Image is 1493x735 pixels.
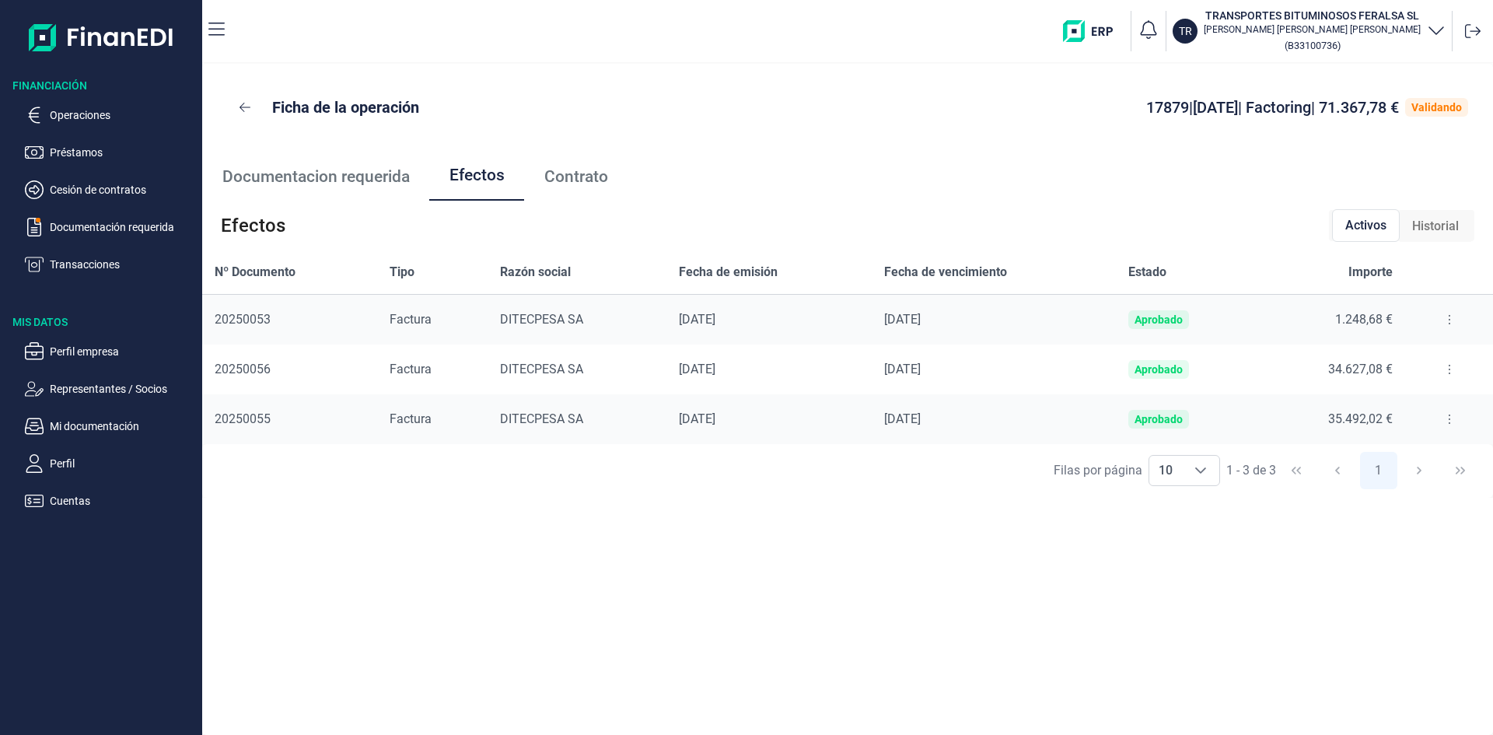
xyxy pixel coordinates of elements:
small: Copiar cif [1285,40,1341,51]
a: Documentacion requerida [202,151,429,202]
div: 34.627,08 € [1270,362,1393,377]
span: Estado [1128,263,1166,282]
div: [DATE] [884,312,1103,327]
span: Documentacion requerida [222,169,410,185]
button: First Page [1278,452,1315,489]
span: Historial [1412,217,1459,236]
span: Fecha de vencimiento [884,263,1007,282]
button: Last Page [1442,452,1479,489]
button: Next Page [1400,452,1438,489]
div: 35.492,02 € [1270,411,1393,427]
span: Factura [390,411,432,426]
div: [DATE] [884,411,1103,427]
p: Operaciones [50,106,196,124]
span: 20250056 [215,362,271,376]
button: Previous Page [1319,452,1356,489]
div: Choose [1182,456,1219,485]
p: Mi documentación [50,417,196,436]
p: TR [1179,23,1192,39]
button: Perfil empresa [25,342,196,361]
button: Perfil [25,454,196,473]
img: Logo de aplicación [29,12,174,62]
button: Documentación requerida [25,218,196,236]
span: 10 [1149,456,1182,485]
span: Importe [1348,263,1393,282]
p: [PERSON_NAME] [PERSON_NAME] [PERSON_NAME] [1204,23,1421,36]
div: [DATE] [679,362,858,377]
button: Mi documentación [25,417,196,436]
div: Filas por página [1054,461,1142,480]
a: Contrato [524,151,628,202]
div: [DATE] [679,411,858,427]
div: Validando [1411,101,1462,114]
div: 1.248,68 € [1270,312,1393,327]
p: Transacciones [50,255,196,274]
button: Operaciones [25,106,196,124]
p: Documentación requerida [50,218,196,236]
span: Contrato [544,169,608,185]
div: Aprobado [1135,413,1183,425]
button: TRTRANSPORTES BITUMINOSOS FERALSA SL[PERSON_NAME] [PERSON_NAME] [PERSON_NAME](B33100736) [1173,8,1446,54]
div: Activos [1332,209,1400,242]
span: Activos [1345,216,1386,235]
span: Factura [390,312,432,327]
span: Fecha de emisión [679,263,778,282]
h3: TRANSPORTES BITUMINOSOS FERALSA SL [1204,8,1421,23]
p: Representantes / Socios [50,380,196,398]
div: DITECPESA SA [500,362,654,377]
p: Cuentas [50,492,196,510]
div: Aprobado [1135,363,1183,376]
div: Historial [1400,211,1471,242]
p: Perfil [50,454,196,473]
span: 1 - 3 de 3 [1226,464,1276,477]
button: Page 1 [1360,452,1397,489]
p: Perfil empresa [50,342,196,361]
span: Tipo [390,263,414,282]
div: DITECPESA SA [500,411,654,427]
img: erp [1063,20,1124,42]
span: Nº Documento [215,263,295,282]
p: Ficha de la operación [272,96,419,118]
span: Efectos [449,167,505,184]
button: Préstamos [25,143,196,162]
button: Cuentas [25,492,196,510]
span: Razón social [500,263,571,282]
div: DITECPESA SA [500,312,654,327]
button: Transacciones [25,255,196,274]
div: [DATE] [679,312,858,327]
a: Efectos [429,151,524,202]
span: Factura [390,362,432,376]
button: Cesión de contratos [25,180,196,199]
p: Préstamos [50,143,196,162]
span: 20250053 [215,312,271,327]
span: 17879 | [DATE] | Factoring | 71.367,78 € [1146,98,1399,117]
span: Efectos [221,213,285,238]
div: Aprobado [1135,313,1183,326]
span: 20250055 [215,411,271,426]
div: [DATE] [884,362,1103,377]
p: Cesión de contratos [50,180,196,199]
button: Representantes / Socios [25,380,196,398]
